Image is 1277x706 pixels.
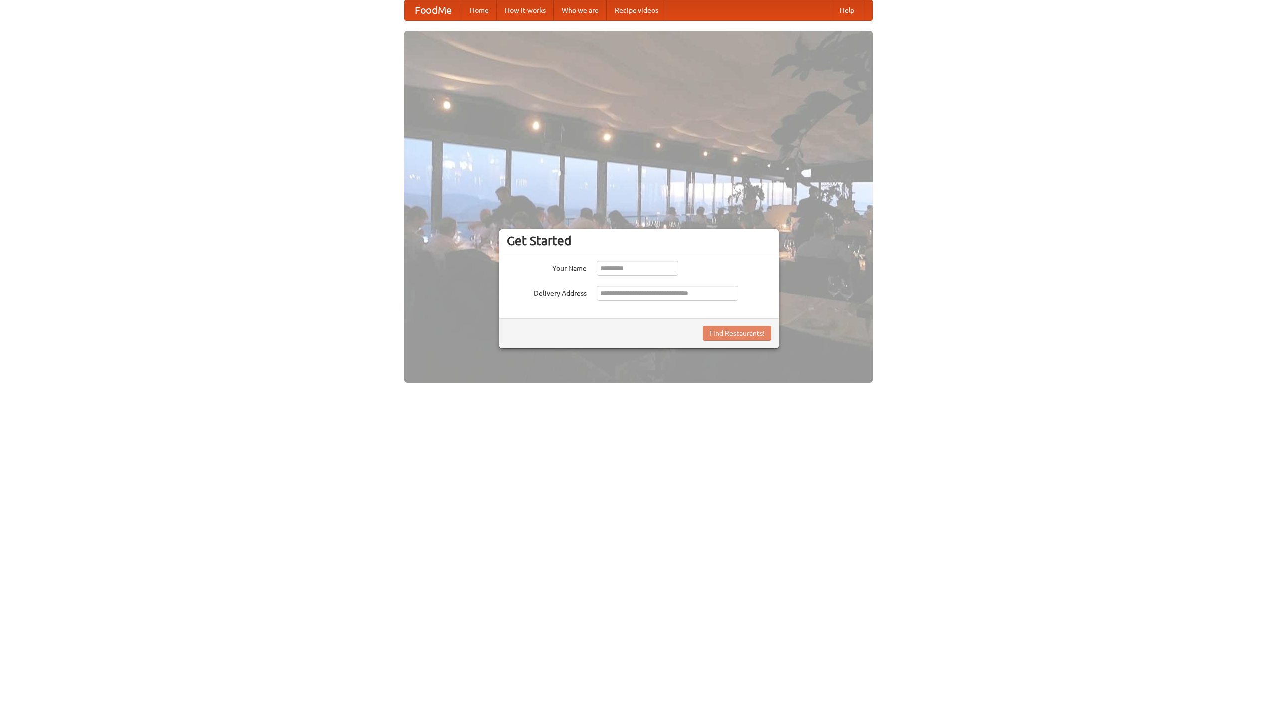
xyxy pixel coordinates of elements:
a: Recipe videos [607,0,666,20]
a: FoodMe [405,0,462,20]
a: Home [462,0,497,20]
label: Delivery Address [507,286,587,298]
label: Your Name [507,261,587,273]
a: Help [832,0,862,20]
a: How it works [497,0,554,20]
a: Who we are [554,0,607,20]
h3: Get Started [507,234,771,248]
button: Find Restaurants! [703,326,771,341]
